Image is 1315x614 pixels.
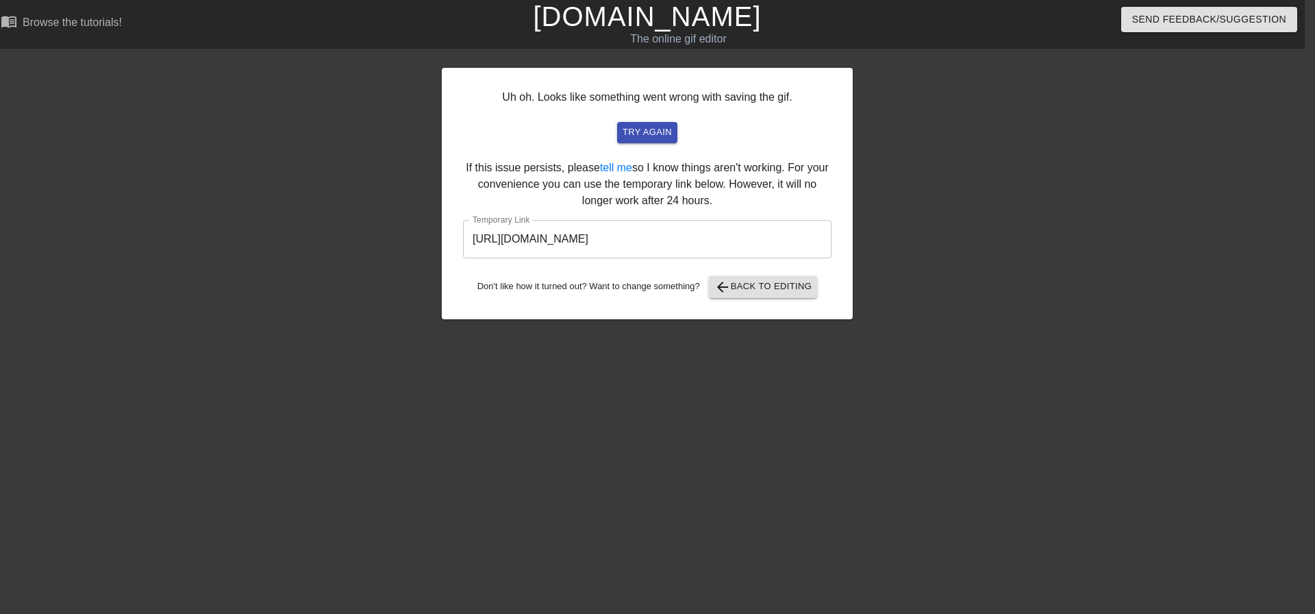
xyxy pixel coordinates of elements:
[1121,7,1297,32] button: Send Feedback/Suggestion
[1132,11,1286,28] span: Send Feedback/Suggestion
[533,1,761,32] a: [DOMAIN_NAME]
[617,122,677,143] button: try again
[1,13,122,34] a: Browse the tutorials!
[623,125,672,140] span: try again
[714,279,731,295] span: arrow_back
[435,31,922,47] div: The online gif editor
[23,16,122,28] div: Browse the tutorials!
[600,162,632,173] a: tell me
[463,220,831,258] input: bare
[709,276,818,298] button: Back to Editing
[442,68,853,319] div: Uh oh. Looks like something went wrong with saving the gif. If this issue persists, please so I k...
[1,13,17,29] span: menu_book
[463,276,831,298] div: Don't like how it turned out? Want to change something?
[714,279,812,295] span: Back to Editing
